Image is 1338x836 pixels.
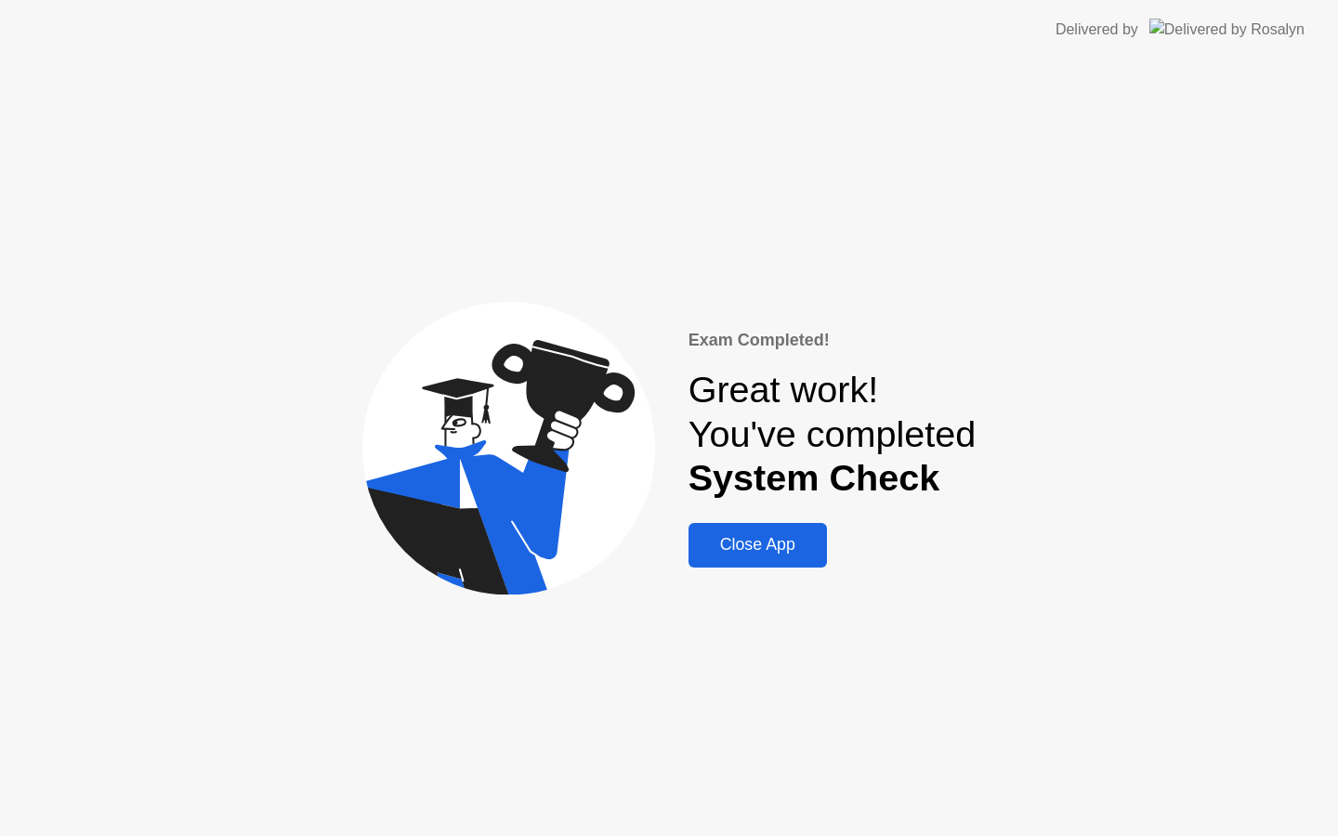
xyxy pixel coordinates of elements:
div: Close App [694,535,821,555]
div: Exam Completed! [689,328,977,353]
img: Delivered by Rosalyn [1149,19,1305,40]
div: Delivered by [1056,19,1138,41]
div: Great work! You've completed [689,368,977,501]
button: Close App [689,523,827,568]
b: System Check [689,457,940,498]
